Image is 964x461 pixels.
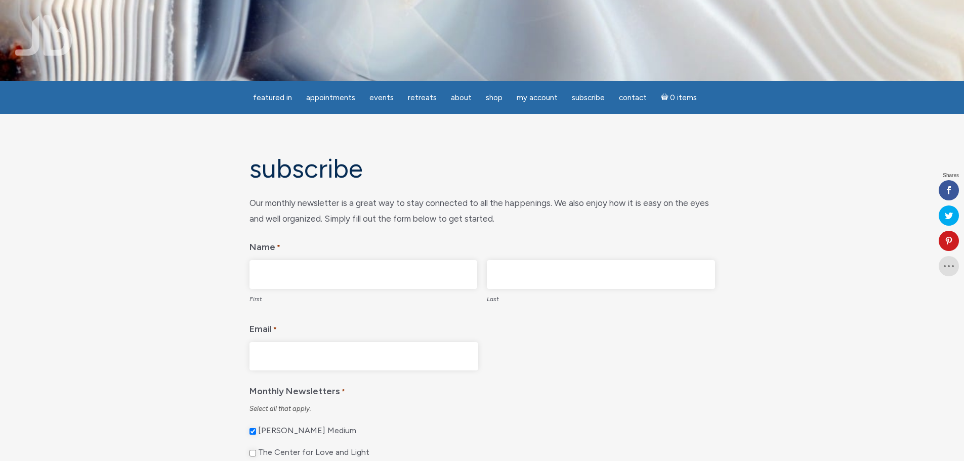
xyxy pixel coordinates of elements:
a: Cart0 items [655,87,703,108]
a: Subscribe [566,88,611,108]
span: My Account [517,93,558,102]
a: My Account [511,88,564,108]
span: Contact [619,93,647,102]
img: Jamie Butler. The Everyday Medium [15,15,72,56]
a: Contact [613,88,653,108]
a: featured in [247,88,298,108]
a: About [445,88,478,108]
label: Last [487,289,715,307]
label: First [249,289,478,307]
legend: Name [249,234,715,256]
div: Our monthly newsletter is a great way to stay connected to all the happenings. We also enjoy how ... [249,195,715,226]
a: Retreats [402,88,443,108]
span: Appointments [306,93,355,102]
span: About [451,93,472,102]
span: 0 items [670,94,697,102]
label: [PERSON_NAME] Medium [258,426,356,436]
span: featured in [253,93,292,102]
span: Shop [486,93,502,102]
legend: Monthly Newsletters [249,379,715,400]
span: Retreats [408,93,437,102]
div: Select all that apply. [249,404,715,413]
a: Appointments [300,88,361,108]
h1: Subscribe [249,154,715,183]
i: Cart [661,93,670,102]
span: Shares [943,173,959,178]
a: Events [363,88,400,108]
label: Email [249,316,277,338]
a: Shop [480,88,509,108]
span: Subscribe [572,93,605,102]
span: Events [369,93,394,102]
label: The Center for Love and Light [258,447,369,458]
